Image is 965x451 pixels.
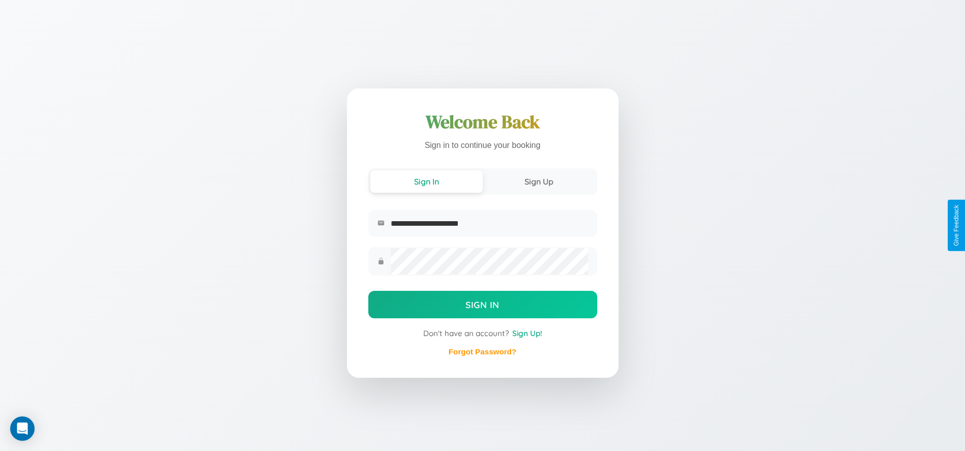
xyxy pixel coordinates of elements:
button: Sign In [368,291,597,318]
p: Sign in to continue your booking [368,138,597,153]
button: Sign Up [483,170,595,193]
button: Sign In [370,170,483,193]
span: Sign Up! [512,328,542,338]
div: Don't have an account? [368,328,597,338]
div: Open Intercom Messenger [10,416,35,441]
h1: Welcome Back [368,110,597,134]
a: Forgot Password? [449,347,516,356]
div: Give Feedback [953,205,960,246]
